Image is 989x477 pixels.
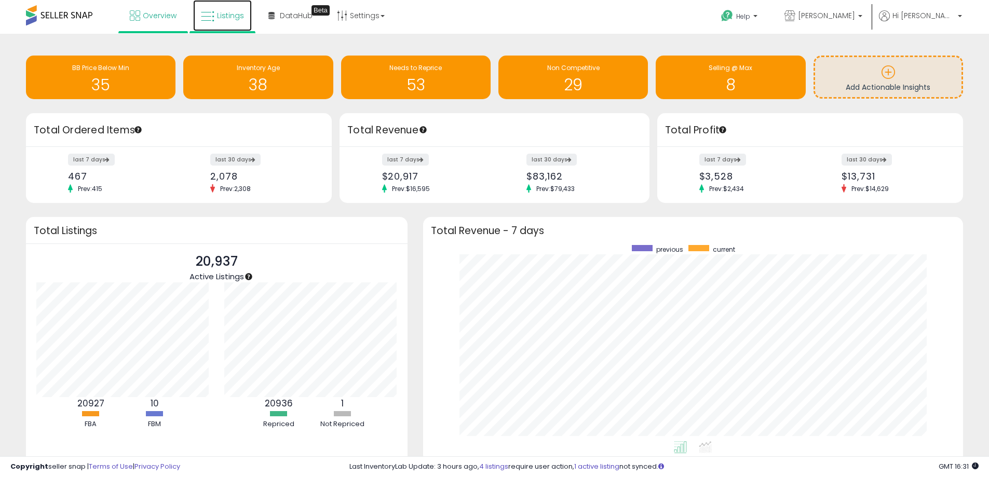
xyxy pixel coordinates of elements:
span: Needs to Reprice [389,63,442,72]
span: Add Actionable Insights [846,82,930,92]
h3: Total Profit [665,123,955,138]
div: FBA [60,419,122,429]
span: Listings [217,10,244,21]
a: 4 listings [479,461,508,471]
div: $83,162 [526,171,631,182]
h3: Total Revenue - 7 days [431,227,955,235]
div: $3,528 [699,171,803,182]
b: 1 [341,397,344,410]
a: Hi [PERSON_NAME] [879,10,962,34]
h1: 29 [504,76,643,93]
h1: 8 [661,76,800,93]
span: Non Competitive [547,63,600,72]
div: $13,731 [842,171,945,182]
a: Non Competitive 29 [498,56,648,99]
label: last 30 days [842,154,892,166]
span: Prev: 415 [73,184,107,193]
span: 2025-09-17 16:31 GMT [939,461,979,471]
label: last 7 days [68,154,115,166]
span: Prev: $2,434 [704,184,749,193]
div: Tooltip anchor [133,125,143,134]
a: Help [713,2,768,34]
div: Not Repriced [311,419,374,429]
div: Tooltip anchor [418,125,428,134]
div: Tooltip anchor [244,272,253,281]
span: Selling @ Max [709,63,752,72]
a: Add Actionable Insights [815,57,961,97]
span: [PERSON_NAME] [798,10,855,21]
div: 467 [68,171,171,182]
span: current [713,245,735,254]
b: 10 [151,397,159,410]
a: 1 active listing [574,461,619,471]
p: 20,937 [189,252,244,271]
label: last 7 days [382,154,429,166]
h3: Total Revenue [347,123,642,138]
h1: 53 [346,76,485,93]
span: Inventory Age [237,63,280,72]
span: BB Price Below Min [72,63,129,72]
label: last 30 days [526,154,577,166]
h1: 38 [188,76,328,93]
span: DataHub [280,10,313,21]
div: seller snap | | [10,462,180,472]
a: Terms of Use [89,461,133,471]
label: last 7 days [699,154,746,166]
span: Hi [PERSON_NAME] [892,10,955,21]
a: Privacy Policy [134,461,180,471]
a: Needs to Reprice 53 [341,56,491,99]
span: Prev: $14,629 [846,184,894,193]
a: Inventory Age 38 [183,56,333,99]
strong: Copyright [10,461,48,471]
span: Prev: $79,433 [531,184,580,193]
h3: Total Listings [34,227,400,235]
a: BB Price Below Min 35 [26,56,175,99]
div: $20,917 [382,171,487,182]
a: Selling @ Max 8 [656,56,805,99]
div: Tooltip anchor [311,5,330,16]
i: Get Help [721,9,734,22]
h3: Total Ordered Items [34,123,324,138]
i: Click here to read more about un-synced listings. [658,463,664,470]
span: Active Listings [189,271,244,282]
div: Tooltip anchor [718,125,727,134]
div: Repriced [248,419,310,429]
span: Help [736,12,750,21]
div: FBM [124,419,186,429]
span: Overview [143,10,177,21]
h1: 35 [31,76,170,93]
span: previous [656,245,683,254]
span: Prev: 2,308 [215,184,256,193]
label: last 30 days [210,154,261,166]
span: Prev: $16,595 [387,184,435,193]
b: 20927 [77,397,104,410]
b: 20936 [265,397,293,410]
div: Last InventoryLab Update: 3 hours ago, require user action, not synced. [349,462,979,472]
div: 2,078 [210,171,314,182]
